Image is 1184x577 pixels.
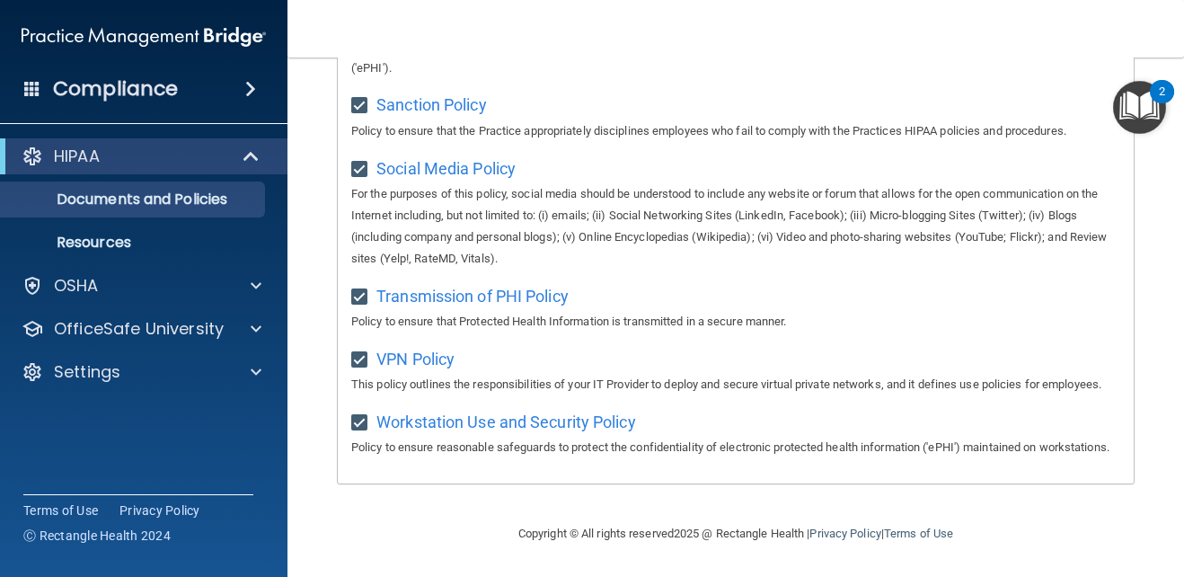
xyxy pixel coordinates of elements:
[351,437,1120,458] p: Policy to ensure reasonable safeguards to protect the confidentiality of electronic protected hea...
[884,527,953,540] a: Terms of Use
[1113,81,1166,134] button: Open Resource Center, 2 new notifications
[873,449,1162,521] iframe: Drift Widget Chat Controller
[351,36,1120,79] p: Policy to ensure that the Practice regularly assesses the risks of unauthorized uses or disclosur...
[351,120,1120,142] p: Policy to ensure that the Practice appropriately disciplines employees who fail to comply with th...
[54,275,99,297] p: OSHA
[376,159,516,178] span: Social Media Policy
[22,146,261,167] a: HIPAA
[22,361,261,383] a: Settings
[53,76,178,102] h4: Compliance
[376,413,636,431] span: Workstation Use and Security Policy
[1159,92,1165,115] div: 2
[376,95,487,114] span: Sanction Policy
[351,374,1120,395] p: This policy outlines the responsibilities of your IT Provider to deploy and secure virtual privat...
[12,191,257,209] p: Documents and Policies
[54,146,100,167] p: HIPAA
[54,318,224,340] p: OfficeSafe University
[22,19,266,55] img: PMB logo
[23,502,98,519] a: Terms of Use
[12,234,257,252] p: Resources
[351,183,1120,270] p: For the purposes of this policy, social media should be understood to include any website or foru...
[408,505,1064,563] div: Copyright © All rights reserved 2025 @ Rectangle Health | |
[351,311,1120,333] p: Policy to ensure that Protected Health Information is transmitted in a secure manner.
[376,350,455,368] span: VPN Policy
[23,527,171,545] span: Ⓒ Rectangle Health 2024
[809,527,880,540] a: Privacy Policy
[54,361,120,383] p: Settings
[22,275,261,297] a: OSHA
[119,502,200,519] a: Privacy Policy
[22,318,261,340] a: OfficeSafe University
[376,287,569,306] span: Transmission of PHI Policy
